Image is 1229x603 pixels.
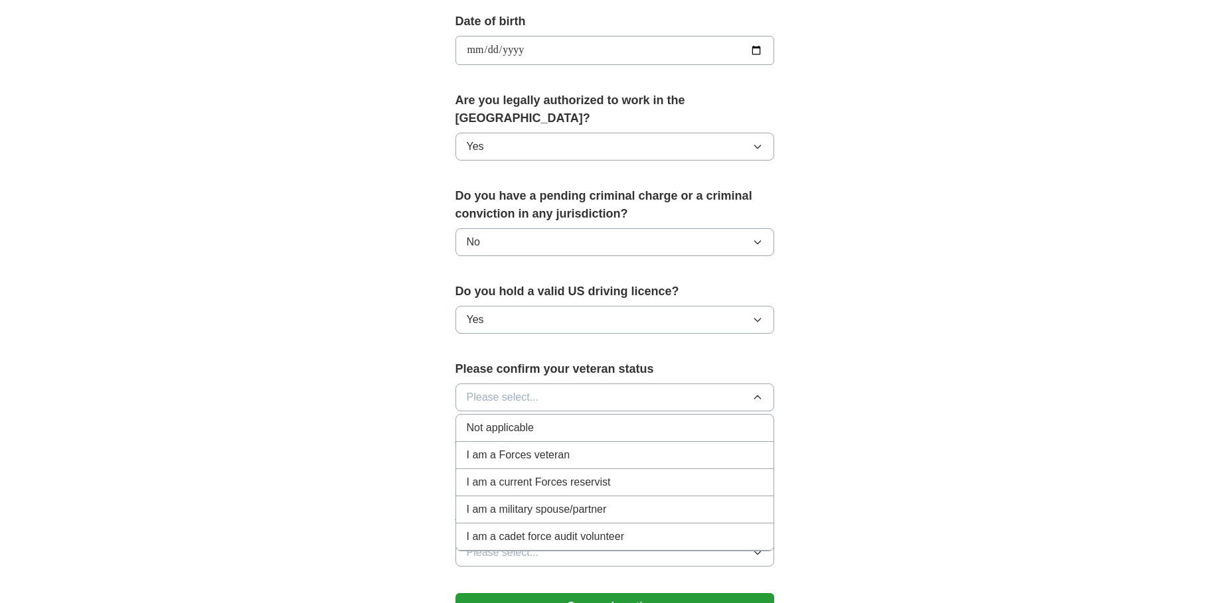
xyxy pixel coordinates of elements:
label: Are you legally authorized to work in the [GEOGRAPHIC_DATA]? [455,92,774,127]
span: I am a current Forces reservist [467,474,611,490]
span: Please select... [467,545,539,561]
button: No [455,228,774,256]
label: Date of birth [455,13,774,31]
button: Please select... [455,383,774,411]
button: Yes [455,306,774,334]
button: Yes [455,133,774,161]
label: Do you have a pending criminal charge or a criminal conviction in any jurisdiction? [455,187,774,223]
label: Please confirm your veteran status [455,360,774,378]
span: Yes [467,139,484,155]
span: I am a Forces veteran [467,447,570,463]
span: Yes [467,312,484,328]
span: Not applicable [467,420,534,436]
span: I am a military spouse/partner [467,502,607,517]
label: Do you hold a valid US driving licence? [455,283,774,301]
span: Please select... [467,389,539,405]
span: No [467,234,480,250]
span: I am a cadet force audit volunteer [467,529,624,545]
button: Please select... [455,539,774,567]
